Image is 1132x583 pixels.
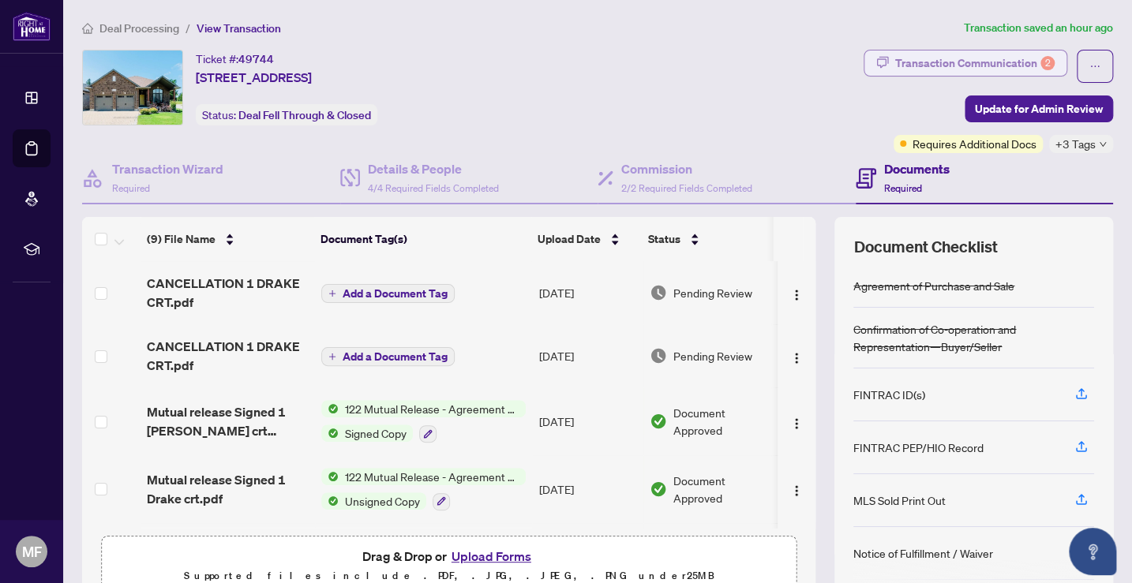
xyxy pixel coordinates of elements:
img: Status Icon [321,492,339,510]
button: Status Icon122 Mutual Release - Agreement of Purchase and SaleStatus IconUnsigned Copy [321,468,526,510]
span: Mutual release Signed 1 Drake crt.pdf [147,470,309,508]
div: Agreement of Purchase and Sale [853,277,1014,294]
span: Upload Date [538,230,601,248]
div: Status: [196,104,377,125]
td: [DATE] [532,261,643,324]
button: Add a Document Tag [321,283,455,304]
th: (9) File Name [141,217,314,261]
span: Unsigned Copy [339,492,426,510]
img: Logo [790,417,803,430]
span: Document Checklist [853,236,997,258]
span: Pending Review [673,347,752,364]
img: Status Icon [321,400,339,417]
span: 122 Mutual Release - Agreement of Purchase and Sale [339,400,526,417]
img: logo [13,12,51,41]
h4: Transaction Wizard [112,159,223,178]
div: Confirmation of Co-operation and Representation—Buyer/Seller [853,320,1094,355]
span: Drag & Drop or [362,546,536,566]
article: Transaction saved an hour ago [964,19,1113,37]
span: home [82,23,93,34]
button: Add a Document Tag [321,347,455,366]
span: Status [648,230,680,248]
th: Upload Date [531,217,642,261]
span: CANCELLATION 1 DRAKE CRT.pdf [147,274,309,312]
button: Open asap [1069,528,1116,575]
span: Document Approved [673,472,771,506]
button: Logo [784,476,809,502]
span: Update for Admin Review [975,96,1103,121]
span: plus [328,353,336,361]
button: Transaction Communication2 [864,50,1067,77]
button: Status Icon122 Mutual Release - Agreement of Purchase and SaleStatus IconSigned Copy [321,400,526,443]
h4: Details & People [368,159,499,178]
button: Logo [784,343,809,368]
span: 122 Mutual Release - Agreement of Purchase and Sale [339,468,526,485]
span: Deal Fell Through & Closed [238,108,371,122]
td: [DATE] [532,455,643,523]
div: FINTRAC ID(s) [853,386,925,403]
span: Required [884,182,922,194]
span: 2/2 Required Fields Completed [621,182,752,194]
img: Document Status [650,284,667,301]
img: Logo [790,289,803,301]
h4: Documents [884,159,950,178]
span: Add a Document Tag [343,351,448,362]
span: Deal Processing [99,21,179,36]
img: Logo [790,484,803,497]
button: Add a Document Tag [321,284,455,303]
span: 4/4 Required Fields Completed [368,182,499,194]
span: Requires Additional Docs [913,135,1036,152]
th: Document Tag(s) [314,217,531,261]
img: Status Icon [321,424,339,442]
span: Signed Copy [339,424,413,442]
button: Upload Forms [447,546,536,566]
span: View Transaction [197,21,281,36]
td: [DATE] [532,387,643,455]
span: Required [112,182,150,194]
td: [DATE] [532,324,643,387]
img: IMG-X12321262_1.jpg [83,50,182,125]
div: Transaction Communication [895,50,1055,76]
button: Add a Document Tag [321,346,455,367]
div: Notice of Fulfillment / Waiver [853,544,993,562]
span: CANCELLATION 1 DRAKE CRT.pdf [147,337,309,375]
img: Status Icon [321,468,339,485]
span: (9) File Name [147,230,216,248]
li: / [186,19,190,37]
img: Logo [790,352,803,364]
button: Logo [784,409,809,434]
img: Document Status [650,480,667,498]
button: Update for Admin Review [965,95,1113,122]
button: Logo [784,280,809,305]
div: Ticket #: [196,50,274,68]
span: 49744 [238,52,274,66]
span: down [1099,140,1107,148]
span: Pending Review [673,284,752,301]
span: Mutual release Signed 1 [PERSON_NAME] crt EXECUTED.pdf [147,402,309,440]
span: MF [22,540,42,562]
div: 2 [1040,56,1055,70]
img: Document Status [650,347,667,364]
span: Document Approved [673,404,771,439]
th: Status [642,217,776,261]
div: MLS Sold Print Out [853,491,946,509]
div: FINTRAC PEP/HIO Record [853,439,984,456]
img: Document Status [650,413,667,430]
h4: Commission [621,159,752,178]
span: plus [328,290,336,297]
span: [STREET_ADDRESS] [196,68,312,87]
span: ellipsis [1089,61,1100,72]
span: Add a Document Tag [343,288,448,299]
span: +3 Tags [1055,135,1096,153]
